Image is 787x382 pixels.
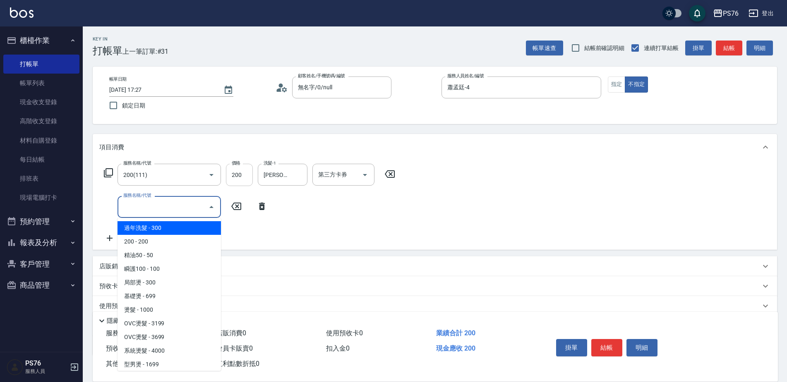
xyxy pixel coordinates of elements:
[118,317,221,330] span: OVC燙髮 - 3199
[358,168,372,181] button: Open
[107,317,144,325] p: 隱藏業績明細
[626,339,657,356] button: 明細
[106,344,143,352] span: 預收卡販賣 0
[3,112,79,131] a: 高階收支登錄
[205,168,218,181] button: Open
[3,93,79,112] a: 現金收支登錄
[3,55,79,74] a: 打帳單
[526,41,563,56] button: 帳單速查
[3,232,79,253] button: 報表及分析
[710,5,742,22] button: PS76
[25,359,67,368] h5: PS76
[436,329,475,337] span: 業績合計 200
[93,36,122,42] h2: Key In
[93,276,777,296] div: 預收卡販賣
[118,221,221,235] span: 過年洗髮 - 300
[118,330,221,344] span: OVC燙髮 - 3699
[3,150,79,169] a: 每日結帳
[99,302,130,310] p: 使用預收卡
[298,73,345,79] label: 顧客姓名/手機號碼/編號
[264,160,276,166] label: 洗髮-1
[3,188,79,207] a: 現場電腦打卡
[326,329,363,337] span: 使用預收卡 0
[591,339,622,356] button: 結帳
[10,7,34,18] img: Logo
[3,30,79,51] button: 櫃檯作業
[118,358,221,371] span: 型男燙 - 1699
[644,44,679,53] span: 連續打單結帳
[123,160,151,166] label: 服務名稱/代號
[109,83,215,97] input: YYYY/MM/DD hh:mm
[99,143,124,152] p: 項目消費
[106,360,149,368] span: 其他付款方式 0
[447,73,484,79] label: 服務人員姓名/編號
[584,44,625,53] span: 結帳前確認明細
[123,192,151,198] label: 服務名稱/代號
[99,262,124,271] p: 店販銷售
[745,6,777,21] button: 登出
[218,80,238,100] button: Choose date, selected date is 2025-09-14
[326,344,350,352] span: 扣入金 0
[118,303,221,317] span: 燙髮 - 1000
[556,339,587,356] button: 掛單
[685,41,712,56] button: 掛單
[608,76,626,93] button: 指定
[93,256,777,276] div: 店販銷售
[93,134,777,160] div: 項目消費
[118,289,221,303] span: 基礎燙 - 699
[99,282,130,291] p: 預收卡販賣
[106,329,144,337] span: 服務消費 200
[216,329,246,337] span: 店販消費 0
[93,296,777,316] div: 使用預收卡
[625,76,648,93] button: 不指定
[122,46,169,57] span: 上一筆訂單:#31
[3,211,79,232] button: 預約管理
[3,74,79,93] a: 帳單列表
[25,368,67,375] p: 服務人員
[746,41,773,56] button: 明細
[716,41,742,56] button: 結帳
[3,253,79,275] button: 客戶管理
[109,76,127,82] label: 帳單日期
[3,169,79,188] a: 排班表
[3,131,79,150] a: 材料自購登錄
[216,344,253,352] span: 會員卡販賣 0
[118,235,221,248] span: 200 - 200
[205,201,218,214] button: Close
[93,45,122,57] h3: 打帳單
[3,275,79,296] button: 商品管理
[118,248,221,262] span: 精油50 - 50
[118,344,221,358] span: 系統燙髮 - 4000
[216,360,259,368] span: 紅利點數折抵 0
[689,5,705,21] button: save
[122,101,145,110] span: 鎖定日期
[232,160,240,166] label: 價格
[118,276,221,289] span: 局部燙 - 300
[118,262,221,276] span: 瞬護100 - 100
[723,8,739,19] div: PS76
[7,359,23,375] img: Person
[436,344,475,352] span: 現金應收 200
